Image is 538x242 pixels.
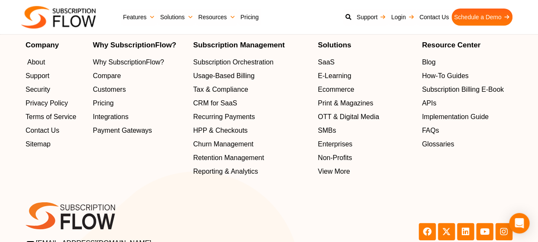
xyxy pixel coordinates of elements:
span: Glossaries [422,139,454,149]
span: Sitemap [26,139,51,149]
span: Blog [422,57,435,67]
div: Open Intercom Messenger [509,213,529,233]
span: Compare [93,71,121,81]
a: Sitemap [26,139,84,149]
a: Implementation Guide [422,112,512,122]
h4: Company [26,41,84,49]
h4: Subscription Management [193,41,309,49]
a: Customers [93,85,184,95]
a: Churn Management [193,139,309,149]
span: Support [26,71,49,81]
span: Terms of Service [26,112,76,122]
span: Pricing [93,98,114,108]
span: Subscription Billing E-Book [422,85,503,95]
span: SaaS [318,57,334,67]
a: Ecommerce [318,85,413,95]
a: View More [318,166,413,177]
a: APIs [422,98,512,108]
span: About [27,57,45,67]
span: Why SubscriptionFlow? [93,57,164,67]
a: Features [121,9,158,26]
a: OTT & Digital Media [318,112,413,122]
a: Integrations [93,112,184,122]
h4: Resource Center [422,41,512,49]
a: Privacy Policy [26,98,84,108]
span: OTT & Digital Media [318,112,379,122]
span: Churn Management [193,139,253,149]
a: Retention Management [193,153,309,163]
span: Print & Magazines [318,98,373,108]
a: Print & Magazines [318,98,413,108]
a: Support [26,71,84,81]
span: FAQs [422,125,439,136]
span: Retention Management [193,153,264,163]
a: Recurring Payments [193,112,309,122]
a: Non-Profits [318,153,413,163]
span: E-Learning [318,71,351,81]
a: Support [354,9,388,26]
span: Payment Gateways [93,125,152,136]
a: SMBs [318,125,413,136]
span: Implementation Guide [422,112,489,122]
span: Customers [93,85,126,95]
a: Contact Us [26,125,84,136]
a: Pricing [93,98,184,108]
h4: Solutions [318,41,413,49]
a: About [26,57,84,67]
a: Subscription Billing E-Book [422,85,512,95]
span: Privacy Policy [26,98,68,108]
span: Integrations [93,112,129,122]
a: Contact Us [417,9,451,26]
a: Login [388,9,417,26]
span: Tax & Compliance [193,85,248,95]
span: Reporting & Analytics [193,166,258,177]
a: Why SubscriptionFlow? [93,57,184,67]
a: Payment Gateways [93,125,184,136]
span: HPP & Checkouts [193,125,247,136]
span: View More [318,166,350,177]
a: How-To Guides [422,71,512,81]
a: Compare [93,71,184,81]
a: Enterprises [318,139,413,149]
a: Solutions [158,9,196,26]
span: Recurring Payments [193,112,255,122]
img: SF-logo [26,202,115,230]
a: Tax & Compliance [193,85,309,95]
span: APIs [422,98,436,108]
span: Non-Profits [318,153,352,163]
a: Glossaries [422,139,512,149]
a: E-Learning [318,71,413,81]
a: Terms of Service [26,112,84,122]
a: Schedule a Demo [452,9,512,26]
a: Subscription Orchestration [193,57,309,67]
span: CRM for SaaS [193,98,237,108]
a: FAQs [422,125,512,136]
span: Enterprises [318,139,352,149]
span: Security [26,85,50,95]
span: SMBs [318,125,336,136]
span: How-To Guides [422,71,468,81]
a: SaaS [318,57,413,67]
a: Reporting & Analytics [193,166,309,177]
a: Security [26,85,84,95]
a: Usage-Based Billing [193,71,309,81]
a: Pricing [238,9,261,26]
a: HPP & Checkouts [193,125,309,136]
span: Ecommerce [318,85,354,95]
span: Contact Us [26,125,59,136]
a: CRM for SaaS [193,98,309,108]
a: Blog [422,57,512,67]
span: Subscription Orchestration [193,57,273,67]
h4: Why SubscriptionFlow? [93,41,184,49]
img: Subscriptionflow [21,6,96,29]
a: Resources [196,9,238,26]
span: Usage-Based Billing [193,71,254,81]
